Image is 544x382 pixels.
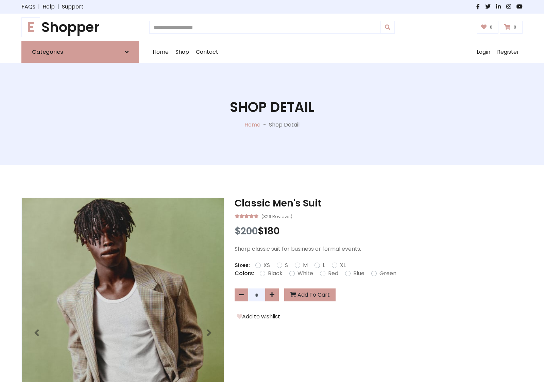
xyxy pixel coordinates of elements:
a: Shop [172,41,192,63]
a: Categories [21,41,139,63]
a: FAQs [21,3,35,11]
label: XL [340,261,346,269]
label: Red [328,269,338,278]
label: XS [263,261,270,269]
a: EShopper [21,19,139,35]
a: 0 [500,21,523,34]
label: L [323,261,325,269]
span: $200 [235,225,258,238]
label: White [297,269,313,278]
span: | [55,3,62,11]
h6: Categories [32,49,63,55]
a: Home [149,41,172,63]
label: M [303,261,308,269]
label: S [285,261,288,269]
a: Help [42,3,55,11]
a: Register [494,41,523,63]
button: Add to wishlist [235,312,282,321]
span: 180 [264,225,279,238]
p: - [260,121,269,129]
label: Blue [353,269,364,278]
label: Black [268,269,283,278]
a: Contact [192,41,222,63]
h1: Shop Detail [230,99,314,115]
span: 0 [512,24,518,30]
button: Add To Cart [284,288,336,301]
label: Green [379,269,396,278]
span: 0 [488,24,494,30]
a: Home [244,121,260,129]
p: Sizes: [235,261,250,269]
h3: Classic Men's Suit [235,198,523,209]
h1: Shopper [21,19,139,35]
a: Login [473,41,494,63]
h3: $ [235,226,523,237]
a: 0 [477,21,499,34]
p: Colors: [235,269,254,278]
p: Shop Detail [269,121,300,129]
p: Sharp classic suit for business or formal events. [235,245,523,253]
span: | [35,3,42,11]
a: Support [62,3,84,11]
span: E [21,17,40,37]
small: (326 Reviews) [261,212,292,220]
